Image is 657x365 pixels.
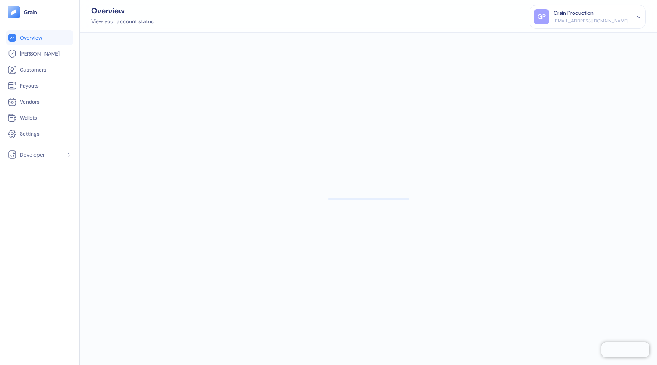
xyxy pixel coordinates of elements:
[20,151,45,158] span: Developer
[20,98,40,106] span: Vendors
[20,34,42,42] span: Overview
[8,97,72,106] a: Vendors
[91,7,154,14] div: Overview
[20,130,40,138] span: Settings
[20,50,60,58] span: [PERSON_NAME]
[8,49,72,58] a: [PERSON_NAME]
[554,9,594,17] div: Grain Production
[20,82,39,90] span: Payouts
[20,66,46,74] span: Customers
[8,129,72,138] a: Settings
[8,65,72,74] a: Customers
[554,18,628,24] div: [EMAIL_ADDRESS][DOMAIN_NAME]
[8,33,72,42] a: Overview
[601,342,649,357] iframe: Chatra live chat
[91,18,154,26] div: View your account status
[24,10,38,15] img: logo
[20,114,37,122] span: Wallets
[8,6,20,18] img: logo-tablet-V2.svg
[8,81,72,90] a: Payouts
[534,9,549,24] div: GP
[8,113,72,122] a: Wallets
